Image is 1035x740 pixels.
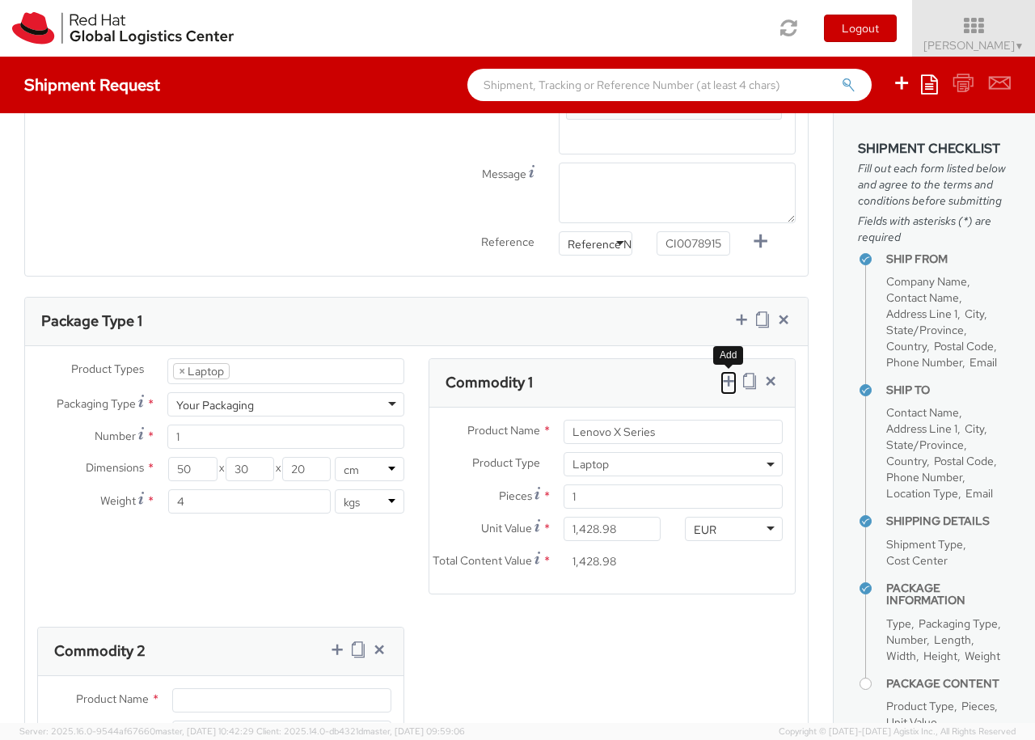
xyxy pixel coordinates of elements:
[472,455,540,470] span: Product Type
[886,323,964,337] span: State/Province
[934,632,971,647] span: Length
[886,253,1011,265] h4: Ship From
[923,38,1024,53] span: [PERSON_NAME]
[886,632,927,647] span: Number
[564,452,783,476] span: Laptop
[95,429,136,443] span: Number
[886,715,937,729] span: Unit Value
[572,457,774,471] span: Laptop
[446,374,533,391] h3: Commodity 1
[467,69,872,101] input: Shipment, Tracking or Reference Number (at least 4 chars)
[155,725,254,737] span: master, [DATE] 10:42:29
[24,76,160,94] h4: Shipment Request
[481,521,532,535] span: Unit Value
[76,691,149,706] span: Product Name
[482,167,526,181] span: Message
[961,699,995,713] span: Pieces
[481,235,534,249] span: Reference
[433,553,532,568] span: Total Content Value
[886,678,1011,690] h4: Package Content
[934,339,994,353] span: Postal Code
[19,725,254,737] span: Server: 2025.16.0-9544af67660
[886,274,967,289] span: Company Name
[886,616,911,631] span: Type
[886,486,958,501] span: Location Type
[1015,40,1024,53] span: ▼
[86,460,144,475] span: Dimensions
[886,582,1011,607] h4: Package Information
[886,290,959,305] span: Contact Name
[858,213,1011,245] span: Fields with asterisks (*) are required
[858,142,1011,156] h3: Shipment Checklist
[173,363,230,379] li: Laptop
[886,537,963,552] span: Shipment Type
[694,522,716,538] div: EUR
[886,515,1011,527] h4: Shipping Details
[886,438,964,452] span: State/Province
[886,307,957,321] span: Address Line 1
[965,486,993,501] span: Email
[934,454,994,468] span: Postal Code
[54,643,146,659] h3: Commodity 2
[363,725,465,737] span: master, [DATE] 09:59:06
[176,397,254,413] div: Your Packaging
[965,307,984,321] span: City
[71,362,144,376] span: Product Types
[923,649,957,663] span: Height
[256,725,465,737] span: Client: 2025.14.0-db4321d
[282,457,331,481] input: Height
[886,384,1011,396] h4: Ship To
[886,649,916,663] span: Width
[57,396,136,411] span: Packaging Type
[779,725,1016,738] span: Copyright © [DATE]-[DATE] Agistix Inc., All Rights Reserved
[168,457,217,481] input: Length
[763,98,773,117] button: ×
[886,339,927,353] span: Country
[179,364,185,378] span: ×
[886,355,962,370] span: Phone Number
[824,15,897,42] button: Logout
[886,405,959,420] span: Contact Name
[274,457,282,481] span: X
[218,457,226,481] span: X
[568,236,665,252] div: Reference Number
[886,699,954,713] span: Product Type
[919,616,998,631] span: Packaging Type
[226,457,274,481] input: Width
[886,454,927,468] span: Country
[886,470,962,484] span: Phone Number
[713,346,743,365] div: Add
[100,493,136,508] span: Weight
[41,313,142,329] h3: Package Type 1
[858,160,1011,209] span: Fill out each form listed below and agree to the terms and conditions before submitting
[886,421,957,436] span: Address Line 1
[499,488,532,503] span: Pieces
[12,12,234,44] img: rh-logistics-00dfa346123c4ec078e1.svg
[965,421,984,436] span: City
[965,649,1000,663] span: Weight
[467,423,540,438] span: Product Name
[886,553,948,568] span: Cost Center
[970,355,997,370] span: Email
